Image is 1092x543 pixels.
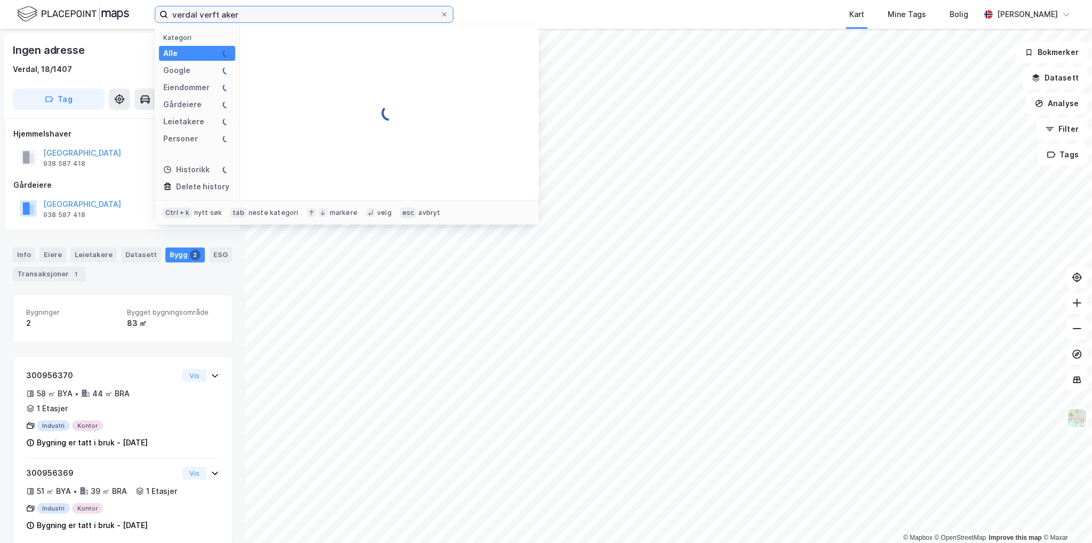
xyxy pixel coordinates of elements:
a: OpenStreetMap [935,534,986,541]
div: Gårdeiere [13,179,232,191]
div: Delete history [176,180,229,193]
div: Gårdeiere [163,98,202,111]
div: Eiere [39,247,66,262]
div: Ingen adresse [13,42,86,59]
button: Vis [182,467,206,480]
div: velg [377,209,392,217]
div: 2 [26,317,118,330]
div: 44 ㎡ BRA [92,387,130,400]
div: • [73,487,77,496]
div: 51 ㎡ BYA [37,485,71,498]
button: Filter [1037,118,1088,140]
div: Verdal, 18/1407 [13,63,72,76]
div: Bygg [165,247,205,262]
div: Alle [163,47,178,60]
div: 1 Etasjer [146,485,177,498]
img: spinner.a6d8c91a73a9ac5275cf975e30b51cfb.svg [381,105,398,122]
img: spinner.a6d8c91a73a9ac5275cf975e30b51cfb.svg [222,100,231,109]
div: Kategori [163,34,235,42]
div: Hjemmelshaver [13,127,232,140]
button: Datasett [1023,67,1088,89]
div: Transaksjoner [13,267,86,282]
div: 1 [71,269,82,280]
div: Historikk [163,163,210,176]
button: Bokmerker [1016,42,1088,63]
img: spinner.a6d8c91a73a9ac5275cf975e30b51cfb.svg [222,83,231,92]
div: tab [230,207,246,218]
img: spinner.a6d8c91a73a9ac5275cf975e30b51cfb.svg [222,117,231,126]
img: spinner.a6d8c91a73a9ac5275cf975e30b51cfb.svg [222,165,231,174]
div: Kart [849,8,864,21]
a: Mapbox [903,534,932,541]
a: Improve this map [989,534,1042,541]
iframe: Chat Widget [1039,492,1092,543]
div: Google [163,64,190,77]
img: spinner.a6d8c91a73a9ac5275cf975e30b51cfb.svg [222,49,231,58]
button: Analyse [1026,93,1088,114]
img: Z [1067,408,1087,428]
div: Ctrl + k [163,207,192,218]
div: [PERSON_NAME] [997,8,1058,21]
span: Bygget bygningsområde [127,308,219,317]
div: 1 Etasjer [37,402,68,415]
div: Eiendommer [163,81,210,94]
div: nytt søk [194,209,222,217]
div: 938 587 418 [43,159,85,168]
div: neste kategori [249,209,299,217]
span: Bygninger [26,308,118,317]
button: Vis [182,369,206,382]
div: Mine Tags [888,8,926,21]
button: Tags [1038,144,1088,165]
img: spinner.a6d8c91a73a9ac5275cf975e30b51cfb.svg [222,66,231,75]
img: spinner.a6d8c91a73a9ac5275cf975e30b51cfb.svg [222,134,231,143]
div: Info [13,247,35,262]
button: Tag [13,89,105,110]
div: 83 ㎡ [127,317,219,330]
div: esc [400,207,417,218]
div: Leietakere [163,115,204,128]
div: 2 [190,250,201,260]
div: Bygning er tatt i bruk - [DATE] [37,519,148,532]
div: markere [330,209,357,217]
div: Bolig [950,8,968,21]
div: Personer [163,132,198,145]
input: Søk på adresse, matrikkel, gårdeiere, leietakere eller personer [168,6,440,22]
div: avbryt [418,209,440,217]
div: 300956369 [26,467,178,480]
div: 39 ㎡ BRA [91,485,127,498]
div: ESG [209,247,232,262]
div: Datasett [121,247,161,262]
div: Leietakere [70,247,117,262]
div: Bygning er tatt i bruk - [DATE] [37,436,148,449]
div: 300956370 [26,369,178,382]
div: • [75,389,79,398]
div: 938 587 418 [43,211,85,219]
img: logo.f888ab2527a4732fd821a326f86c7f29.svg [17,5,129,23]
div: 58 ㎡ BYA [37,387,73,400]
